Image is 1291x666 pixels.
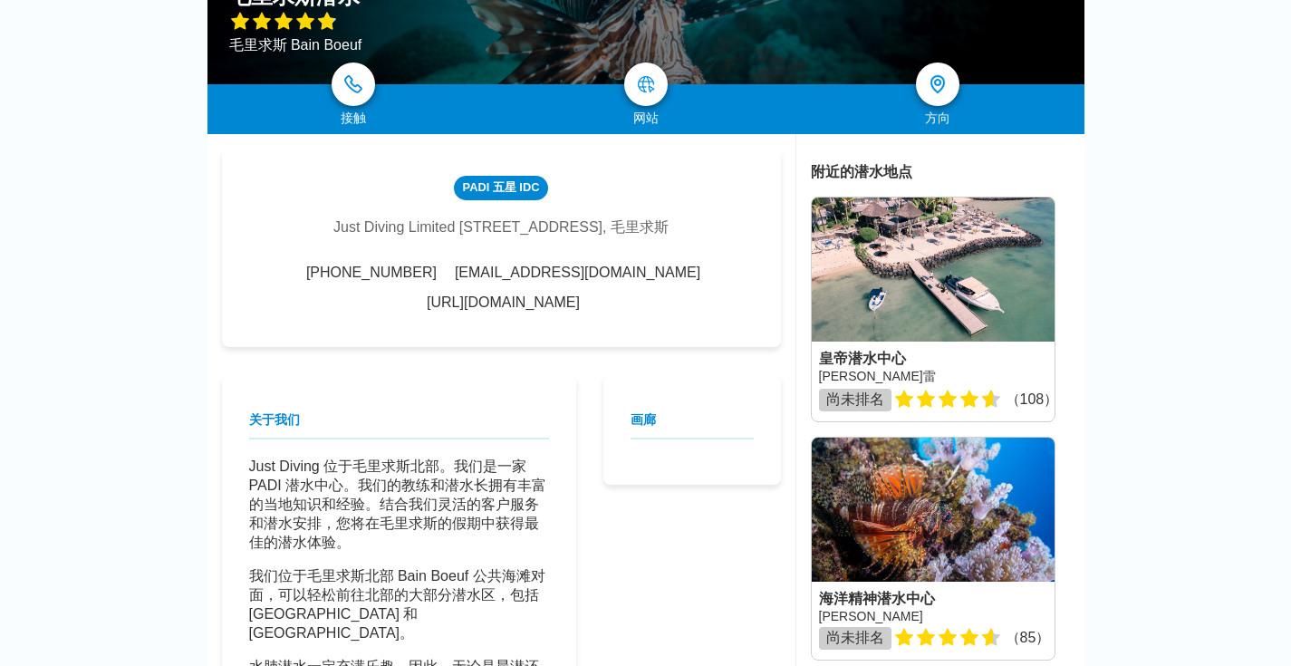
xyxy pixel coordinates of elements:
[229,37,362,53] font: 毛里求斯 Bain Boeuf
[427,294,580,311] a: [URL][DOMAIN_NAME]
[463,180,540,194] font: PADI 五星 IDC
[249,412,300,427] font: 关于我们
[344,75,362,93] img: 电话
[306,265,437,280] font: [PHONE_NUMBER]
[927,73,949,95] img: 方向
[624,63,668,106] a: 地图
[631,412,656,427] font: 画廊
[249,458,547,550] font: Just Diving 位于毛里求斯北部。我们是一家 PADI 潜水中心。我们的教练和潜水长拥有丰富的当地知识和经验。结合我们灵活的客户服务和潜水安排，您将在毛里求斯的假期中获得最佳的潜水体验。
[925,111,950,125] font: 方向
[249,568,545,641] font: 我们位于毛里求斯北部 Bain Boeuf 公共海滩对面，可以轻松前往北部的大部分潜水区，包括 [GEOGRAPHIC_DATA] 和[GEOGRAPHIC_DATA]。
[333,219,669,235] font: Just Diving Limited [STREET_ADDRESS], 毛里求斯
[811,164,912,179] font: 附近的潜水地点
[455,265,700,280] font: [EMAIL_ADDRESS][DOMAIN_NAME]
[637,75,655,93] img: 地图
[427,294,580,310] font: [URL][DOMAIN_NAME]
[633,111,659,125] font: 网站
[916,63,959,106] a: 方向
[341,111,366,125] font: 接触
